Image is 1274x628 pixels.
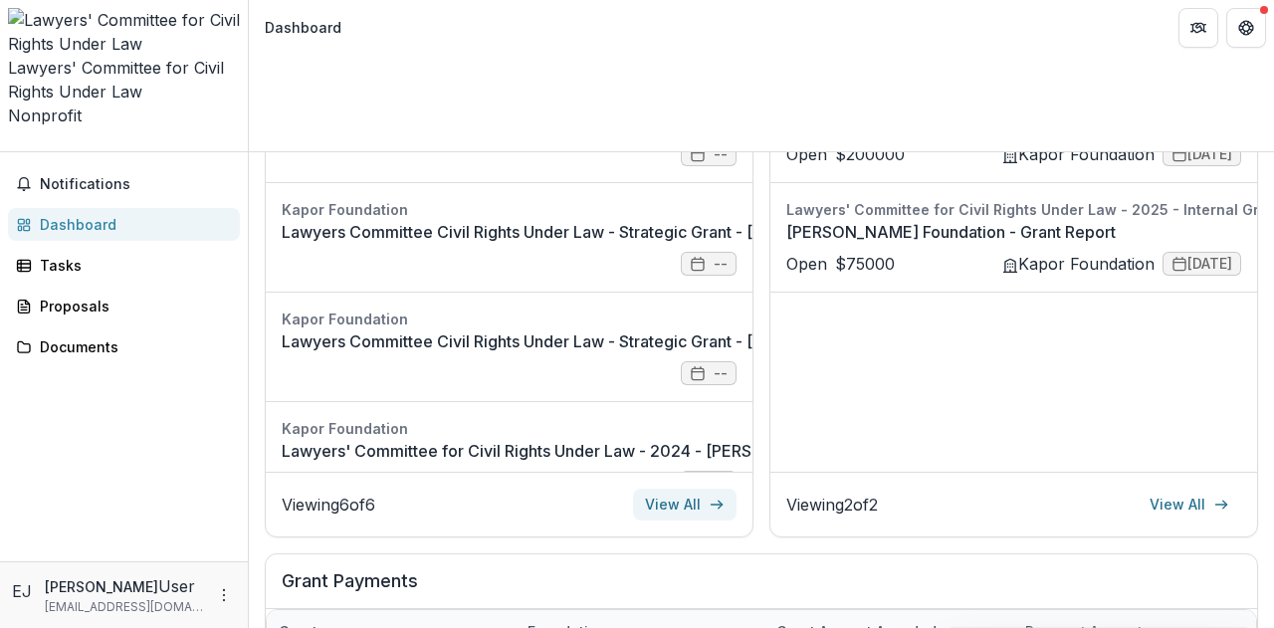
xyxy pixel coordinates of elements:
[1226,8,1266,48] button: Get Help
[257,13,349,42] nav: breadcrumb
[8,168,240,200] button: Notifications
[8,105,82,125] span: Nonprofit
[40,336,224,357] div: Documents
[12,579,37,603] div: Emma Jones
[40,214,224,235] div: Dashboard
[265,17,341,38] div: Dashboard
[40,176,232,193] span: Notifications
[8,290,240,322] a: Proposals
[212,583,236,607] button: More
[8,8,240,56] img: Lawyers' Committee for Civil Rights Under Law
[40,255,224,276] div: Tasks
[1178,8,1218,48] button: Partners
[282,220,800,244] a: Lawyers Committee Civil Rights Under Law - Strategic Grant - [DATE]
[633,489,737,521] a: View All
[40,296,224,316] div: Proposals
[282,570,1241,608] h2: Grant Payments
[8,56,240,104] div: Lawyers' Committee for Civil Rights Under Law
[282,329,800,353] a: Lawyers Committee Civil Rights Under Law - Strategic Grant - [DATE]
[1138,489,1241,521] a: View All
[8,208,240,241] a: Dashboard
[786,493,878,517] p: Viewing 2 of 2
[158,574,195,598] p: User
[8,249,240,282] a: Tasks
[282,493,375,517] p: Viewing 6 of 6
[8,330,240,363] a: Documents
[45,576,158,597] p: [PERSON_NAME]
[45,598,204,616] p: [EMAIL_ADDRESS][DOMAIN_NAME]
